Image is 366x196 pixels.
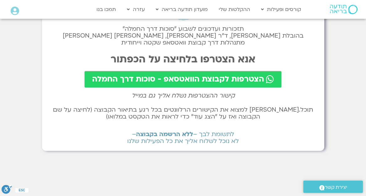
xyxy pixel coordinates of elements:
[92,75,264,84] span: הצטרפות לקבוצת הוואטסאפ - סוכות דרך החמלה
[93,3,119,15] a: תמכו בנו
[136,130,193,138] b: ללא הרשמה בקבוצה
[330,5,358,14] img: תודעה בריאה
[48,25,318,46] h2: תזכורות ועדכונים לשבוע "סוכות דרך החמלה" בהובלת [PERSON_NAME], ד״ר [PERSON_NAME], [PERSON_NAME] [...
[48,131,318,145] h2: לתשומת לבך – – לא נוכל לשלוח אליך את כל הפעילות שלנו
[153,3,211,15] a: מועדון תודעה בריאה
[48,54,318,65] h2: אנא הצטרפו בלחיצה על הכפתור
[124,3,148,15] a: עזרה
[303,181,363,193] a: יצירת קשר
[85,71,281,87] a: הצטרפות לקבוצת הוואטסאפ - סוכות דרך החמלה
[48,92,318,99] h2: קישור ההצטרפות נשלח אליך גם במייל
[48,106,318,120] h2: תוכל.[PERSON_NAME] למצוא את הקישורים הרלוונטים בכל רגע בתיאור הקבוצה (לחיצה על שם הקבוצה ואז על ״...
[216,3,253,15] a: ההקלטות שלי
[325,183,347,192] span: יצירת קשר
[258,3,304,15] a: קורסים ופעילות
